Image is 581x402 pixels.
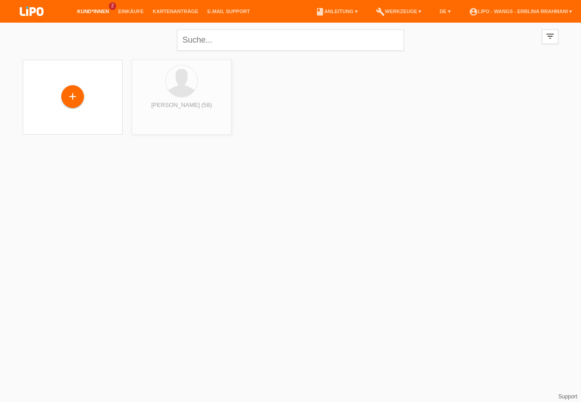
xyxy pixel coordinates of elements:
[148,9,203,14] a: Kartenanträge
[464,9,576,14] a: account_circleLIPO - Wangs - Erblina Rrahmani ▾
[177,29,404,51] input: Suche...
[469,7,478,16] i: account_circle
[376,7,385,16] i: build
[62,89,84,104] div: Kund*in hinzufügen
[315,7,325,16] i: book
[9,19,54,25] a: LIPO pay
[113,9,148,14] a: Einkäufe
[558,393,577,400] a: Support
[139,102,224,116] div: [PERSON_NAME] (58)
[371,9,426,14] a: buildWerkzeuge ▾
[311,9,362,14] a: bookAnleitung ▾
[109,2,116,10] span: 2
[73,9,113,14] a: Kund*innen
[545,31,555,41] i: filter_list
[435,9,455,14] a: DE ▾
[203,9,255,14] a: E-Mail Support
